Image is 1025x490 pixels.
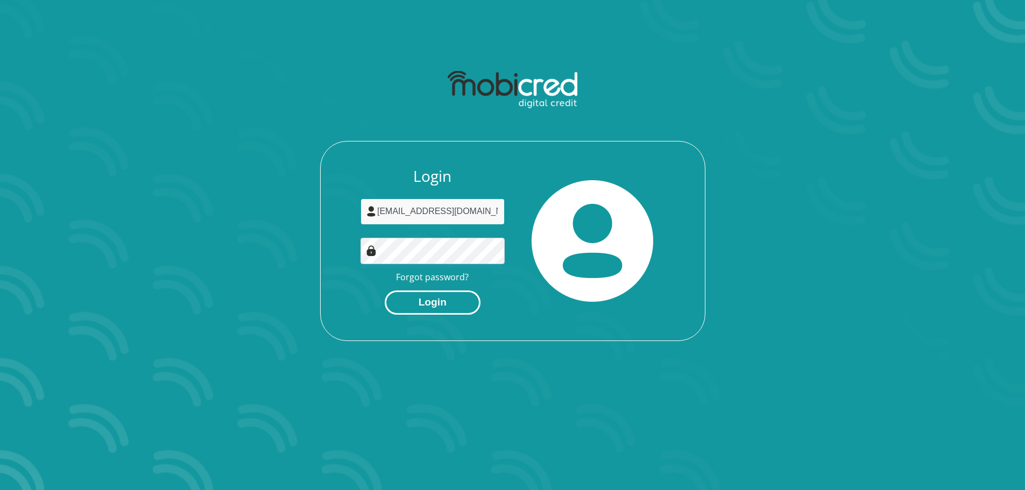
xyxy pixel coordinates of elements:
img: mobicred logo [448,71,577,109]
h3: Login [360,167,505,186]
input: Username [360,198,505,225]
img: user-icon image [366,206,377,217]
a: Forgot password? [396,271,469,283]
img: Image [366,245,377,256]
button: Login [385,290,480,315]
